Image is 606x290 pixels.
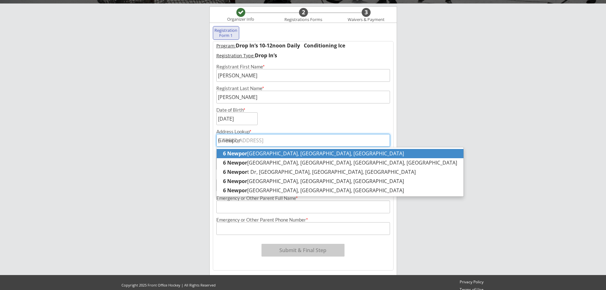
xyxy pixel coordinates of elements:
[282,17,325,22] div: Registrations Forms
[216,217,390,222] div: Emergency or Other Parent Phone Number
[344,17,388,22] div: Waivers & Payment
[217,149,463,158] p: [GEOGRAPHIC_DATA], [GEOGRAPHIC_DATA], [GEOGRAPHIC_DATA]
[216,129,390,134] div: Address Lookup
[223,17,258,22] div: Organizer Info
[217,177,463,186] p: [GEOGRAPHIC_DATA], [GEOGRAPHIC_DATA], [GEOGRAPHIC_DATA]
[223,178,247,185] strong: 6 Newpor
[115,283,222,287] div: Copyright 2025 Front Office Hockey | All Rights Reserved
[223,168,247,175] strong: 6 Newpor
[216,86,390,91] div: Registrant Last Name
[216,43,236,49] u: Program:
[299,9,308,16] div: 2
[216,64,390,69] div: Registrant First Name
[255,52,277,59] strong: Drop In’s
[216,196,390,201] div: Emergency or Other Parent Full Name
[223,150,247,157] strong: 6 Newpor
[217,158,463,167] p: [GEOGRAPHIC_DATA], [GEOGRAPHIC_DATA], [GEOGRAPHIC_DATA], [GEOGRAPHIC_DATA]
[216,53,255,59] u: Registration Type:
[223,187,247,194] strong: 6 Newpor
[216,134,390,147] input: Street, City, Province/State
[217,167,463,177] p: t Dr, [GEOGRAPHIC_DATA], [GEOGRAPHIC_DATA], [GEOGRAPHIC_DATA]
[214,28,238,38] div: Registration Form 1
[261,244,345,257] button: Submit & Final Step
[216,108,249,112] div: Date of Birth
[223,159,247,166] strong: 6 Newpor
[362,9,371,16] div: 3
[236,42,345,49] strong: Drop In’s 10-12noon Daily Conditioning Ice
[457,279,486,285] a: Privacy Policy
[217,186,463,195] p: [GEOGRAPHIC_DATA], [GEOGRAPHIC_DATA], [GEOGRAPHIC_DATA]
